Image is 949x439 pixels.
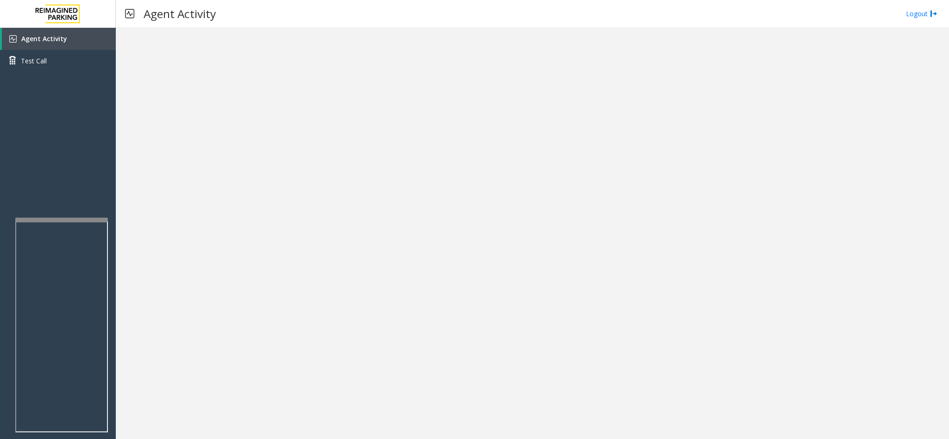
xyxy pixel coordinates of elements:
a: Logout [906,9,937,19]
h3: Agent Activity [139,2,220,25]
img: logout [930,9,937,19]
span: Agent Activity [21,34,67,43]
span: Test Call [21,56,47,66]
a: Agent Activity [2,28,116,50]
img: pageIcon [125,2,134,25]
img: 'icon' [9,35,17,43]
